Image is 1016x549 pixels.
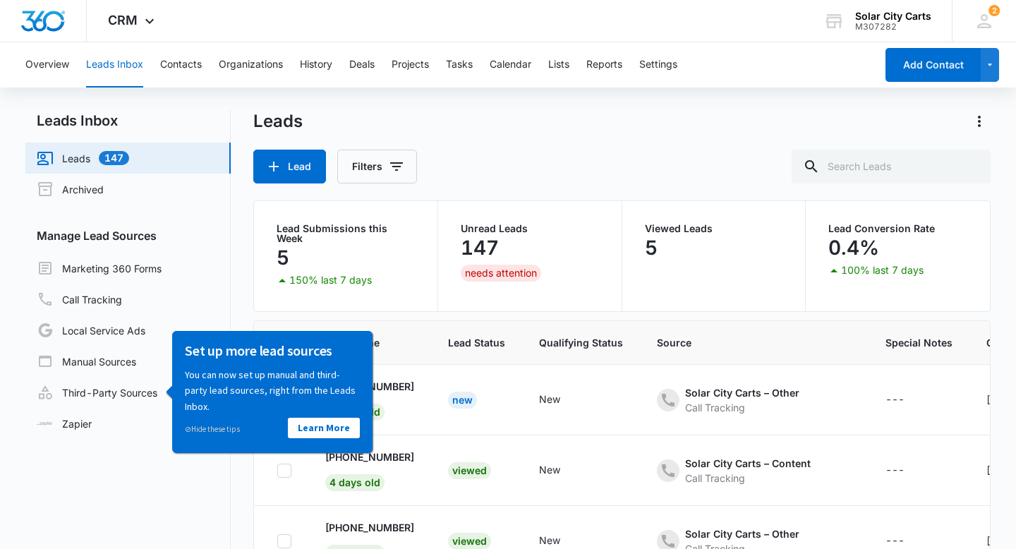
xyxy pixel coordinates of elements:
[37,353,136,370] a: Manual Sources
[685,471,811,485] div: Call Tracking
[86,42,143,88] button: Leads Inbox
[885,48,981,82] button: Add Contact
[23,93,78,103] a: Hide these tips
[23,11,198,29] h3: Set up more lead sources
[828,224,967,234] p: Lead Conversion Rate
[37,181,104,198] a: Archived
[325,520,414,535] p: [PHONE_NUMBER]
[23,36,198,83] p: You can now set up manual and third-party lead sources, right from the Leads Inbox.
[277,224,415,243] p: Lead Submissions this Week
[645,236,658,259] p: 5
[685,400,799,415] div: Call Tracking
[160,42,202,88] button: Contacts
[448,464,491,476] a: Viewed
[461,265,541,282] div: needs attention
[253,111,303,132] h1: Leads
[685,385,799,400] div: Solar City Carts – Other
[657,335,852,350] span: Source
[448,335,505,350] span: Lead Status
[23,93,30,103] span: ⊘
[37,260,162,277] a: Marketing 360 Forms
[685,526,799,541] div: Solar City Carts – Other
[325,474,385,491] span: 4 days old
[685,456,811,471] div: Solar City Carts – Content
[988,5,1000,16] div: notifications count
[988,5,1000,16] span: 2
[37,416,92,431] a: Zapier
[25,227,231,244] h3: Manage Lead Sources
[490,42,531,88] button: Calendar
[25,42,69,88] button: Overview
[792,150,991,183] input: Search Leads
[657,456,836,485] div: - - Select to Edit Field
[539,392,586,409] div: - - Select to Edit Field
[37,291,122,308] a: Call Tracking
[639,42,677,88] button: Settings
[828,236,879,259] p: 0.4%
[548,42,569,88] button: Lists
[885,335,953,350] span: Special Notes
[539,462,560,477] div: New
[219,42,283,88] button: Organizations
[108,13,138,28] span: CRM
[855,11,931,22] div: account name
[885,392,930,409] div: - - Select to Edit Field
[539,335,623,350] span: Qualifying Status
[885,462,905,479] div: ---
[325,450,414,488] a: [PHONE_NUMBER]4 days old
[885,462,930,479] div: - - Select to Edit Field
[325,450,414,464] p: [PHONE_NUMBER]
[37,384,157,401] a: Third-Party Sources
[392,42,429,88] button: Projects
[645,224,783,234] p: Viewed Leads
[539,533,560,548] div: New
[37,150,129,167] a: Leads147
[300,42,332,88] button: History
[448,392,477,409] div: New
[448,535,491,547] a: Viewed
[461,236,499,259] p: 147
[968,110,991,133] button: Actions
[37,322,145,339] a: Local Service Ads
[448,394,477,406] a: New
[446,42,473,88] button: Tasks
[253,150,326,183] button: Lead
[461,224,599,234] p: Unread Leads
[586,42,622,88] button: Reports
[539,392,560,406] div: New
[448,462,491,479] div: Viewed
[855,22,931,32] div: account id
[126,87,198,107] a: Learn More
[337,150,417,183] button: Filters
[349,42,375,88] button: Deals
[277,246,289,269] p: 5
[841,265,924,275] p: 100% last 7 days
[25,110,231,131] h2: Leads Inbox
[539,462,586,479] div: - - Select to Edit Field
[657,385,825,415] div: - - Select to Edit Field
[885,392,905,409] div: ---
[289,275,372,285] p: 150% last 7 days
